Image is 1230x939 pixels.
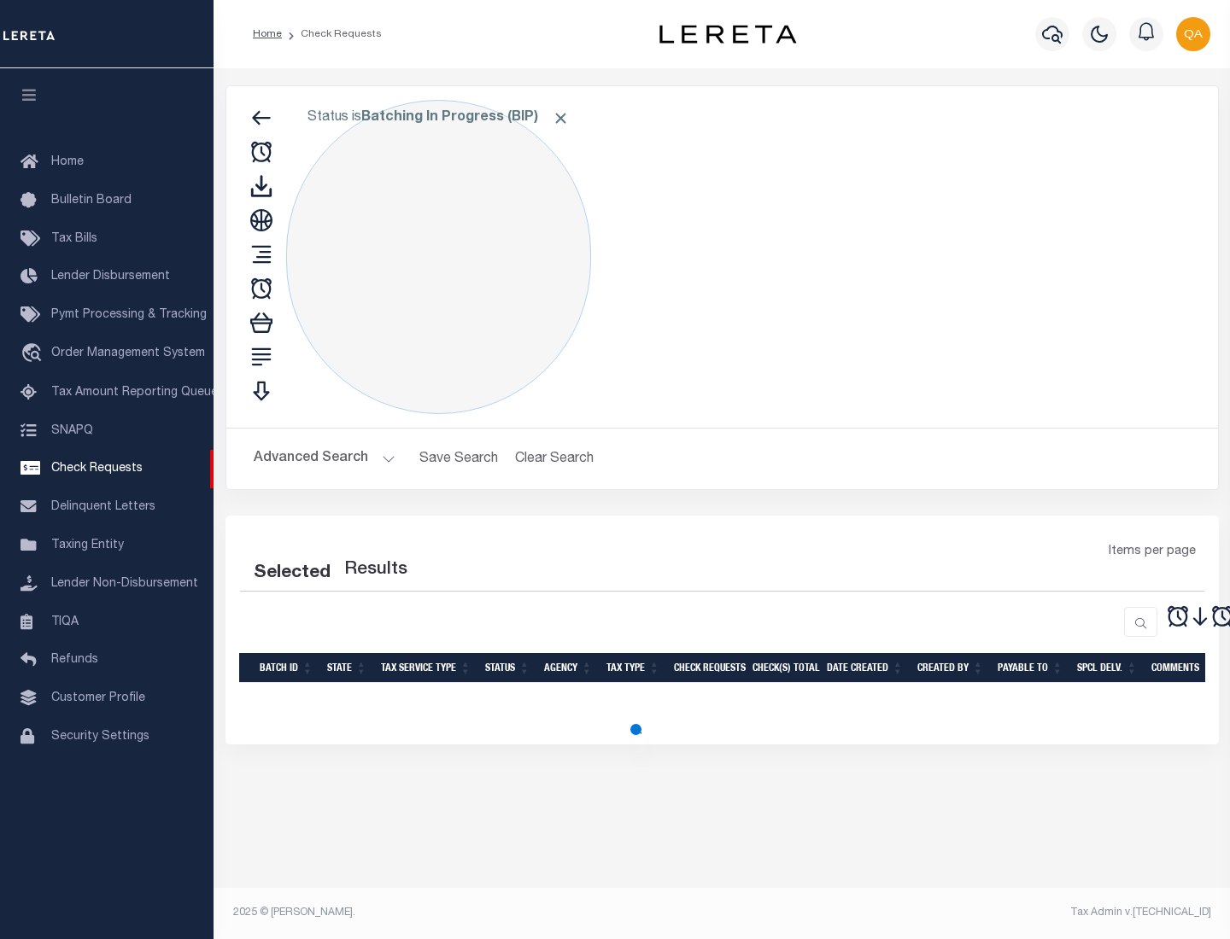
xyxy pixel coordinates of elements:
[746,653,820,683] th: Check(s) Total
[51,195,132,207] span: Bulletin Board
[51,731,149,743] span: Security Settings
[1176,17,1210,51] img: svg+xml;base64,PHN2ZyB4bWxucz0iaHR0cDovL3d3dy53My5vcmcvMjAwMC9zdmciIHBvaW50ZXItZXZlbnRzPSJub25lIi...
[409,442,508,475] button: Save Search
[667,653,746,683] th: Check Requests
[374,653,478,683] th: Tax Service Type
[1145,653,1221,683] th: Comments
[361,111,570,125] b: Batching In Progress (BIP)
[51,156,84,168] span: Home
[254,442,395,475] button: Advanced Search
[320,653,374,683] th: State
[253,653,320,683] th: Batch Id
[51,463,143,475] span: Check Requests
[51,309,207,321] span: Pymt Processing & Tracking
[51,578,198,590] span: Lender Non-Disbursement
[51,271,170,283] span: Lender Disbursement
[286,100,591,414] div: Click to Edit
[253,29,282,39] a: Home
[478,653,537,683] th: Status
[1109,543,1196,562] span: Items per page
[51,501,155,513] span: Delinquent Letters
[508,442,601,475] button: Clear Search
[220,905,723,920] div: 2025 © [PERSON_NAME].
[51,347,205,359] span: Order Management System
[51,692,145,704] span: Customer Profile
[344,557,407,584] label: Results
[51,233,97,245] span: Tax Bills
[1070,653,1145,683] th: Spcl Delv.
[600,653,667,683] th: Tax Type
[552,109,570,127] span: Click to Remove
[51,539,124,551] span: Taxing Entity
[735,905,1211,920] div: Tax Admin v.[TECHNICAL_ID]
[51,615,79,627] span: TIQA
[911,653,991,683] th: Created By
[254,560,331,587] div: Selected
[51,424,93,436] span: SNAPQ
[282,26,382,42] li: Check Requests
[537,653,600,683] th: Agency
[659,25,796,44] img: logo-dark.svg
[991,653,1070,683] th: Payable To
[820,653,911,683] th: Date Created
[51,387,218,399] span: Tax Amount Reporting Queue
[51,654,98,666] span: Refunds
[20,343,48,365] i: travel_explore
